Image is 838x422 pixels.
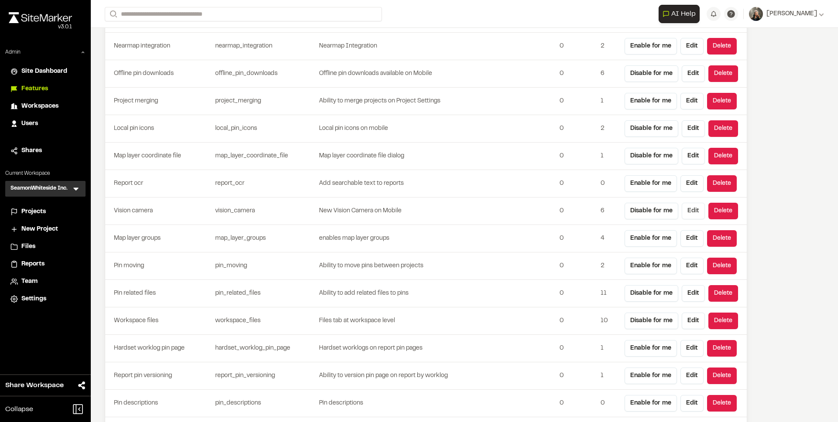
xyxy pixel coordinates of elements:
[212,60,319,88] td: offline_pin_downloads
[21,242,35,252] span: Files
[625,340,677,357] button: Enable for me
[625,258,677,274] button: Enable for me
[105,197,212,225] td: Vision camera
[682,65,705,82] button: Edit
[21,294,46,304] span: Settings
[21,207,46,217] span: Projects
[556,252,597,280] td: 0
[105,335,212,362] td: Hardset worklog pin page
[10,207,80,217] a: Projects
[212,88,319,115] td: project_merging
[680,258,704,274] button: Edit
[212,390,319,417] td: pin_descriptions
[597,362,621,390] td: 1
[105,390,212,417] td: Pin descriptions
[597,307,621,335] td: 10
[749,7,763,21] img: User
[319,115,556,143] td: Local pin icons on mobile
[708,285,738,302] button: Delete
[682,120,705,137] button: Edit
[680,230,704,247] button: Edit
[21,259,45,269] span: Reports
[680,395,704,412] button: Edit
[707,368,737,384] button: Delete
[10,294,80,304] a: Settings
[21,84,48,94] span: Features
[707,230,737,247] button: Delete
[597,252,621,280] td: 2
[21,225,58,234] span: New Project
[625,368,677,384] button: Enable for me
[105,33,212,60] td: Nearmap integration
[556,390,597,417] td: 0
[212,335,319,362] td: hardset_worklog_pin_page
[625,120,678,137] button: Disable for me
[21,67,67,76] span: Site Dashboard
[212,362,319,390] td: report_pin_versioning
[708,203,738,219] button: Delete
[105,252,212,280] td: Pin moving
[319,335,556,362] td: Hardset worklogs on report pin pages
[319,197,556,225] td: New Vision Camera on Mobile
[319,225,556,252] td: enables map layer groups
[707,395,737,412] button: Delete
[319,362,556,390] td: Ability to version pin page on report by worklog
[682,203,705,219] button: Edit
[21,146,42,156] span: Shares
[10,225,80,234] a: New Project
[625,313,678,329] button: Disable for me
[597,33,621,60] td: 2
[9,12,72,23] img: rebrand.png
[597,197,621,225] td: 6
[212,225,319,252] td: map_layer_groups
[682,285,705,302] button: Edit
[10,277,80,286] a: Team
[10,67,80,76] a: Site Dashboard
[10,242,80,252] a: Files
[707,340,737,357] button: Delete
[707,175,737,192] button: Delete
[625,285,678,302] button: Disable for me
[556,307,597,335] td: 0
[707,38,737,54] button: Delete
[597,115,621,143] td: 2
[708,313,738,329] button: Delete
[319,143,556,170] td: Map layer coordinate file dialog
[105,115,212,143] td: Local pin icons
[659,5,700,23] button: Open AI Assistant
[212,307,319,335] td: workspace_files
[556,362,597,390] td: 0
[625,203,678,219] button: Disable for me
[597,390,621,417] td: 0
[597,60,621,88] td: 6
[682,148,705,164] button: Edit
[319,88,556,115] td: Ability to merge projects on Project Settings
[682,313,705,329] button: Edit
[319,252,556,280] td: Ability to move pins between projects
[556,88,597,115] td: 0
[319,307,556,335] td: Files tab at workspace level
[671,9,696,19] span: AI Help
[625,395,677,412] button: Enable for me
[105,60,212,88] td: Offline pin downloads
[5,404,33,415] span: Collapse
[625,93,677,109] button: Enable for me
[597,335,621,362] td: 1
[105,88,212,115] td: Project merging
[212,33,319,60] td: nearmap_integration
[556,225,597,252] td: 0
[556,335,597,362] td: 0
[625,175,677,192] button: Enable for me
[707,93,737,109] button: Delete
[212,197,319,225] td: vision_camera
[319,170,556,197] td: Add searchable text to reports
[680,175,704,192] button: Edit
[597,170,621,197] td: 0
[319,33,556,60] td: Nearmap Integration
[625,148,678,164] button: Disable for me
[680,93,704,109] button: Edit
[708,120,738,137] button: Delete
[625,65,678,82] button: Disable for me
[680,38,704,54] button: Edit
[5,380,64,391] span: Share Workspace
